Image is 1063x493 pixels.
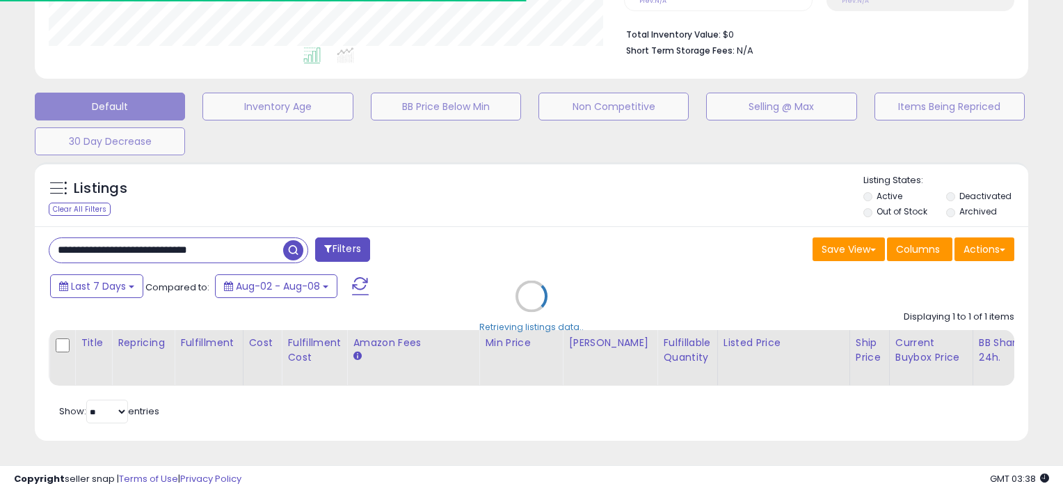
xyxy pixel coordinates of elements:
[14,473,241,486] div: seller snap | |
[14,472,65,485] strong: Copyright
[626,25,1004,42] li: $0
[35,127,185,155] button: 30 Day Decrease
[479,320,584,333] div: Retrieving listings data..
[180,472,241,485] a: Privacy Policy
[202,93,353,120] button: Inventory Age
[538,93,689,120] button: Non Competitive
[371,93,521,120] button: BB Price Below Min
[35,93,185,120] button: Default
[874,93,1025,120] button: Items Being Repriced
[706,93,856,120] button: Selling @ Max
[626,45,735,56] b: Short Term Storage Fees:
[990,472,1049,485] span: 2025-08-16 03:38 GMT
[737,44,753,57] span: N/A
[626,29,721,40] b: Total Inventory Value:
[119,472,178,485] a: Terms of Use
